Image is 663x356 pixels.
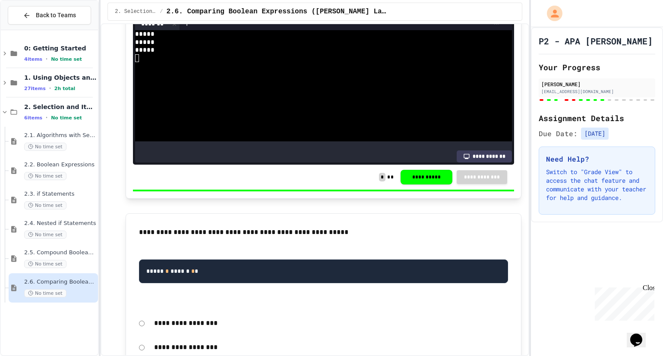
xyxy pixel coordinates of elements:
[541,88,653,95] div: [EMAIL_ADDRESS][DOMAIN_NAME]
[24,161,96,169] span: 2.2. Boolean Expressions
[24,231,66,239] span: No time set
[541,80,653,88] div: [PERSON_NAME]
[627,322,654,347] iframe: chat widget
[24,190,96,198] span: 2.3. if Statements
[24,201,66,209] span: No time set
[24,74,96,81] span: 1. Using Objects and Methods
[24,56,42,62] span: 4 items
[538,3,565,23] div: My Account
[539,35,653,47] h1: P2 - APA [PERSON_NAME]
[3,3,60,55] div: Chat with us now!Close
[539,112,655,124] h2: Assignment Details
[24,220,96,227] span: 2.4. Nested if Statements
[581,128,609,140] span: [DATE]
[24,172,66,180] span: No time set
[115,8,156,15] span: 2. Selection and Iteration
[51,56,82,62] span: No time set
[24,260,66,268] span: No time set
[160,8,163,15] span: /
[591,284,654,321] iframe: chat widget
[546,154,648,164] h3: Need Help?
[24,103,96,111] span: 2. Selection and Iteration
[24,132,96,139] span: 2.1. Algorithms with Selection and Repetition
[539,128,578,139] span: Due Date:
[51,115,82,121] span: No time set
[24,115,42,121] span: 6 items
[539,61,655,73] h2: Your Progress
[46,114,47,121] span: •
[24,143,66,151] span: No time set
[24,249,96,256] span: 2.5. Compound Boolean Expressions
[49,85,51,92] span: •
[54,86,76,91] span: 2h total
[24,86,46,91] span: 27 items
[166,6,387,17] span: 2.6. Comparing Boolean Expressions (De Morgan’s Laws)
[24,278,96,286] span: 2.6. Comparing Boolean Expressions ([PERSON_NAME] Laws)
[546,168,648,202] p: Switch to "Grade View" to access the chat feature and communicate with your teacher for help and ...
[24,289,66,297] span: No time set
[24,44,96,52] span: 0: Getting Started
[46,56,47,62] span: •
[36,11,76,20] span: Back to Teams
